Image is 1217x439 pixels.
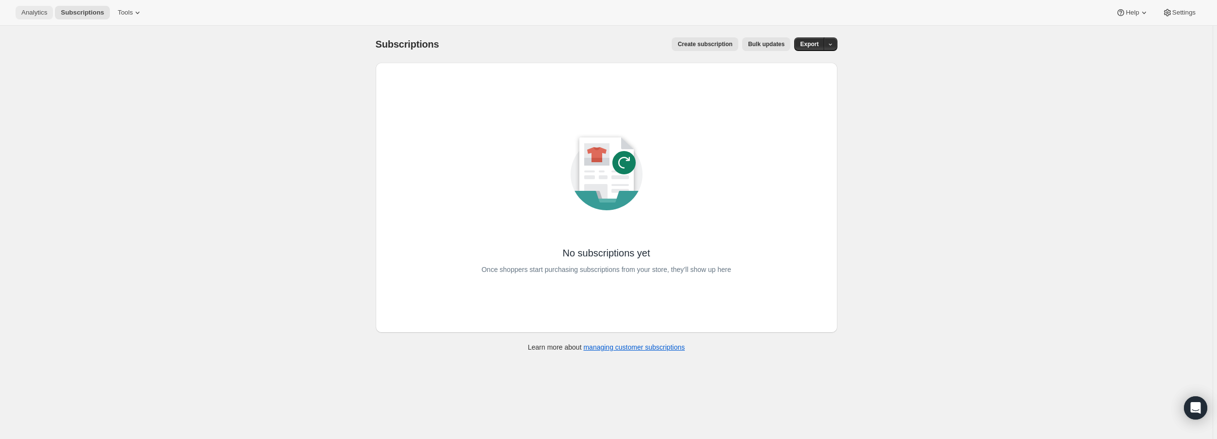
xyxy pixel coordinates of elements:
span: Export [800,40,818,48]
button: Subscriptions [55,6,110,19]
span: Bulk updates [748,40,784,48]
span: Tools [118,9,133,17]
span: Help [1126,9,1139,17]
button: Create subscription [672,37,738,51]
span: Create subscription [678,40,732,48]
button: Tools [112,6,148,19]
a: managing customer subscriptions [583,343,685,351]
span: Analytics [21,9,47,17]
button: Analytics [16,6,53,19]
p: Once shoppers start purchasing subscriptions from your store, they’ll show up here [482,263,731,276]
button: Bulk updates [742,37,790,51]
button: Settings [1157,6,1201,19]
span: Subscriptions [376,39,439,50]
div: Open Intercom Messenger [1184,396,1207,420]
p: Learn more about [528,342,685,352]
button: Help [1110,6,1154,19]
button: Export [794,37,824,51]
p: No subscriptions yet [562,246,650,260]
span: Settings [1172,9,1196,17]
span: Subscriptions [61,9,104,17]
